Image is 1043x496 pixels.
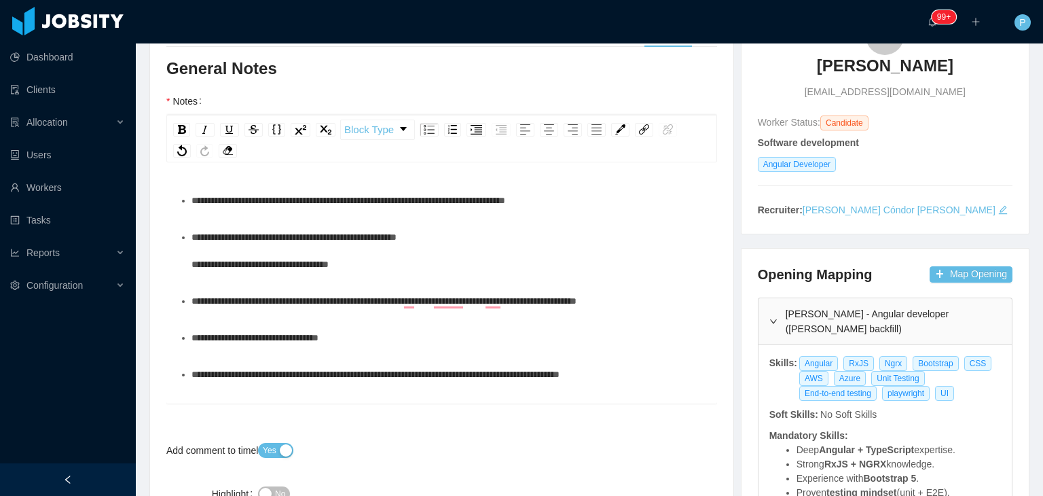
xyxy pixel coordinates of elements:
i: icon: right [769,317,777,325]
div: rdw-history-control [170,144,216,158]
a: icon: robotUsers [10,141,125,169]
div: Outdent [492,123,511,137]
strong: RxJS + NGRX [824,459,886,470]
div: Strikethrough [244,123,263,137]
span: Azure [834,371,866,386]
span: Block Type [344,116,394,143]
a: Block Type [341,120,414,139]
span: P [1019,14,1025,31]
strong: Soft Skills: [769,409,818,420]
strong: Recruiter: [758,205,803,215]
a: icon: profileTasks [10,207,125,234]
div: Undo [173,144,191,158]
div: rdw-list-control [417,120,513,140]
span: AWS [799,371,828,386]
span: RxJS [843,356,874,371]
div: rdw-remove-control [216,144,240,158]
div: Ordered [444,123,461,137]
div: rdw-color-picker [608,120,632,140]
i: icon: solution [10,118,20,127]
i: icon: plus [971,17,981,26]
a: icon: auditClients [10,76,125,103]
label: Add comment to timeline? [166,445,286,456]
div: Redo [196,144,213,158]
div: rdw-wrapper [166,115,717,404]
strong: Angular + TypeScript [819,444,914,455]
span: Allocation [26,117,68,128]
div: Left [516,123,534,137]
i: icon: line-chart [10,248,20,258]
i: icon: bell [928,17,937,26]
button: icon: plusMap Opening [930,266,1012,283]
div: icon: right[PERSON_NAME] - Angular developer ([PERSON_NAME] backfill) [758,298,1012,344]
h3: [PERSON_NAME] [817,55,953,77]
i: icon: setting [10,281,20,290]
div: Justify [587,123,606,137]
strong: Mandatory Skills: [769,430,848,441]
strong: Bootstrap 5 [863,473,916,484]
div: Bold [173,123,190,137]
span: [EMAIL_ADDRESS][DOMAIN_NAME] [805,85,966,99]
span: Configuration [26,280,83,291]
span: End-to-end testing [799,386,877,401]
a: icon: userWorkers [10,174,125,201]
div: rdw-block-control [338,120,417,140]
span: Candidate [820,116,868,130]
i: icon: edit [998,205,1008,215]
div: Unlink [659,123,677,137]
li: Strong knowledge. [797,457,1001,472]
div: Link [635,123,653,137]
span: Unit Testing [871,371,924,386]
span: Worker Status: [758,117,820,128]
div: Unordered [420,123,439,137]
div: Monospace [268,123,285,137]
span: UI [935,386,954,401]
span: Reports [26,247,60,258]
div: rdw-dropdown [340,120,415,140]
span: playwright [882,386,930,401]
span: Ngrx [879,356,907,371]
strong: Software development [758,137,859,148]
div: Underline [220,123,239,137]
span: CSS [964,356,992,371]
div: rdw-toolbar [166,115,717,162]
a: icon: pie-chartDashboard [10,43,125,71]
li: Experience with . [797,472,1001,486]
div: No Soft Skills [820,408,878,422]
h3: General Notes [166,58,717,79]
div: rdw-link-control [632,120,680,140]
div: rdw-textalign-control [513,120,608,140]
a: [PERSON_NAME] Cóndor [PERSON_NAME] [803,205,995,215]
div: Indent [466,123,486,137]
span: Angular [799,356,838,371]
div: Superscript [291,123,310,137]
div: Center [540,123,558,137]
label: Notes [166,96,207,107]
div: Subscript [316,123,335,137]
sup: 1722 [932,10,956,24]
div: To enrich screen reader interactions, please activate Accessibility in Grammarly extension settings [177,187,707,425]
div: Right [564,123,582,137]
div: Italic [196,123,215,137]
span: Angular Developer [758,157,836,172]
h4: Opening Mapping [758,265,873,284]
strong: Skills: [769,357,797,368]
a: [PERSON_NAME] [817,55,953,85]
div: Remove [219,144,237,158]
li: Deep expertise. [797,443,1001,457]
span: Bootstrap [913,356,958,371]
span: Yes [263,444,276,457]
div: rdw-inline-control [170,120,338,140]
